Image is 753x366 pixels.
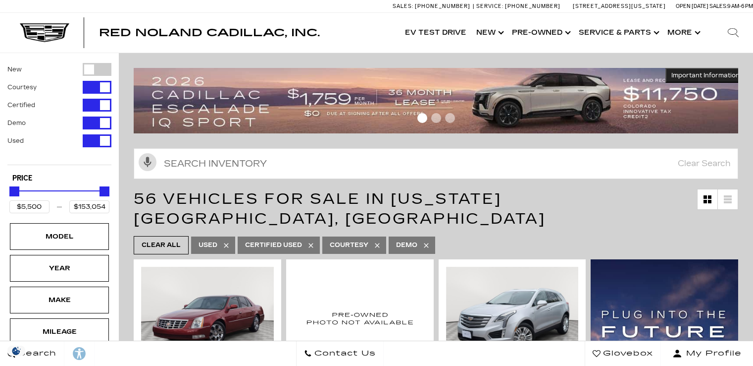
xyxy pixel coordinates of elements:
span: Open [DATE] [676,3,708,9]
span: Search [15,347,56,361]
div: YearYear [10,255,109,282]
label: Used [7,136,24,146]
section: Click to Open Cookie Consent Modal [5,346,28,356]
span: My Profile [682,347,742,361]
button: Open user profile menu [661,341,753,366]
div: Maximum Price [100,186,109,196]
h5: Price [12,174,106,183]
label: New [7,64,22,74]
span: Go to slide 1 [417,113,427,123]
a: Sales: [PHONE_NUMBER] [393,3,473,9]
span: 56 Vehicles for Sale in [US_STATE][GEOGRAPHIC_DATA], [GEOGRAPHIC_DATA] [134,190,546,228]
a: Contact Us [296,341,384,366]
span: 9 AM-6 PM [727,3,753,9]
div: Filter by Vehicle Type [7,63,111,165]
span: Glovebox [601,347,653,361]
label: Demo [7,118,26,128]
a: New [471,13,507,53]
div: MakeMake [10,287,109,313]
a: Red Noland Cadillac, Inc. [99,28,320,38]
button: Important Information [665,68,746,83]
span: Clear All [142,239,181,251]
span: Contact Us [312,347,376,361]
a: [STREET_ADDRESS][US_STATE] [573,3,666,9]
img: Opt-Out Icon [5,346,28,356]
span: Certified Used [245,239,302,251]
img: Cadillac Dark Logo with Cadillac White Text [20,23,69,42]
span: Go to slide 3 [445,113,455,123]
div: MileageMileage [10,318,109,345]
label: Courtesy [7,82,37,92]
span: Demo [396,239,417,251]
span: Courtesy [330,239,368,251]
input: Maximum [69,200,109,213]
span: Service: [476,3,503,9]
a: Service & Parts [574,13,662,53]
a: Service: [PHONE_NUMBER] [473,3,563,9]
span: [PHONE_NUMBER] [415,3,470,9]
div: Year [35,263,84,274]
span: Go to slide 2 [431,113,441,123]
div: Mileage [35,326,84,337]
span: Sales: [709,3,727,9]
div: Minimum Price [9,186,19,196]
a: Pre-Owned [507,13,574,53]
div: Model [35,231,84,242]
input: Search Inventory [134,148,738,179]
svg: Click to toggle on voice search [139,153,156,171]
div: ModelModel [10,223,109,250]
img: 2509-September-FOM-Escalade-IQ-Lease9 [134,68,746,133]
div: Price [9,183,109,213]
div: Make [35,295,84,305]
span: [PHONE_NUMBER] [505,3,560,9]
button: More [662,13,703,53]
label: Certified [7,100,35,110]
span: Used [199,239,217,251]
span: Red Noland Cadillac, Inc. [99,27,320,39]
a: EV Test Drive [400,13,471,53]
span: Sales: [393,3,413,9]
input: Minimum [9,200,50,213]
span: Important Information [671,71,740,79]
a: Glovebox [585,341,661,366]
